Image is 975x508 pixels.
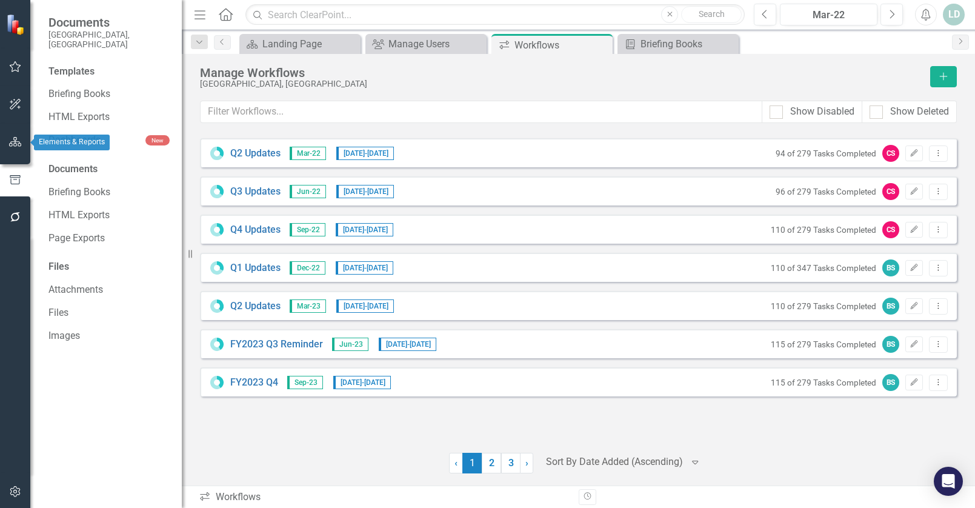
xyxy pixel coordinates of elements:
[230,299,281,313] a: Q2 Updates
[388,36,484,52] div: Manage Users
[790,105,854,119] div: Show Disabled
[771,378,876,387] small: 115 of 279 Tasks Completed
[641,36,736,52] div: Briefing Books
[48,133,145,147] a: Dashboards
[681,6,742,23] button: Search
[934,467,963,496] div: Open Intercom Messenger
[230,223,281,237] a: Q4 Updates
[48,110,170,124] a: HTML Exports
[290,261,325,275] span: Dec-22
[48,162,170,176] div: Documents
[230,338,323,352] a: FY2023 Q3 Reminder
[882,145,899,162] div: CS
[48,260,170,274] div: Files
[482,453,501,473] a: 2
[230,147,281,161] a: Q2 Updates
[882,183,899,200] div: CS
[776,187,876,196] small: 96 of 279 Tasks Completed
[333,376,391,389] span: [DATE] - [DATE]
[882,298,899,315] div: BS
[454,457,458,469] span: ‹
[48,65,170,79] div: Templates
[336,147,394,160] span: [DATE] - [DATE]
[230,185,281,199] a: Q3 Updates
[287,376,323,389] span: Sep-23
[699,9,725,19] span: Search
[332,338,368,351] span: Jun-23
[6,14,27,35] img: ClearPoint Strategy
[882,259,899,276] div: BS
[882,336,899,353] div: BS
[780,4,877,25] button: Mar-22
[771,301,876,311] small: 110 of 279 Tasks Completed
[882,374,899,391] div: BS
[621,36,736,52] a: Briefing Books
[462,453,482,473] span: 1
[262,36,358,52] div: Landing Page
[943,4,965,25] button: LD
[200,79,924,89] div: [GEOGRAPHIC_DATA], [GEOGRAPHIC_DATA]
[48,306,170,320] a: Files
[290,185,326,198] span: Jun-22
[882,221,899,238] div: CS
[771,263,876,273] small: 110 of 347 Tasks Completed
[200,101,762,123] input: Filter Workflows...
[501,453,521,473] a: 3
[890,105,949,119] div: Show Deleted
[48,15,170,30] span: Documents
[242,36,358,52] a: Landing Page
[48,30,170,50] small: [GEOGRAPHIC_DATA], [GEOGRAPHIC_DATA]
[525,457,528,469] span: ›
[784,8,873,22] div: Mar-22
[514,38,610,53] div: Workflows
[48,209,170,222] a: HTML Exports
[48,185,170,199] a: Briefing Books
[771,225,876,235] small: 110 of 279 Tasks Completed
[336,299,394,313] span: [DATE] - [DATE]
[48,232,170,246] a: Page Exports
[771,339,876,349] small: 115 of 279 Tasks Completed
[34,135,110,150] div: Elements & Reports
[48,283,170,297] a: Attachments
[368,36,484,52] a: Manage Users
[48,329,170,343] a: Images
[290,223,325,236] span: Sep-22
[245,4,745,25] input: Search ClearPoint...
[336,185,394,198] span: [DATE] - [DATE]
[230,376,278,390] a: FY2023 Q4
[290,147,326,160] span: Mar-22
[776,149,876,158] small: 94 of 279 Tasks Completed
[48,87,170,101] a: Briefing Books
[290,299,326,313] span: Mar-23
[379,338,436,351] span: [DATE] - [DATE]
[230,261,281,275] a: Q1 Updates
[336,223,393,236] span: [DATE] - [DATE]
[336,261,393,275] span: [DATE] - [DATE]
[200,66,924,79] div: Manage Workflows
[199,490,570,504] div: Workflows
